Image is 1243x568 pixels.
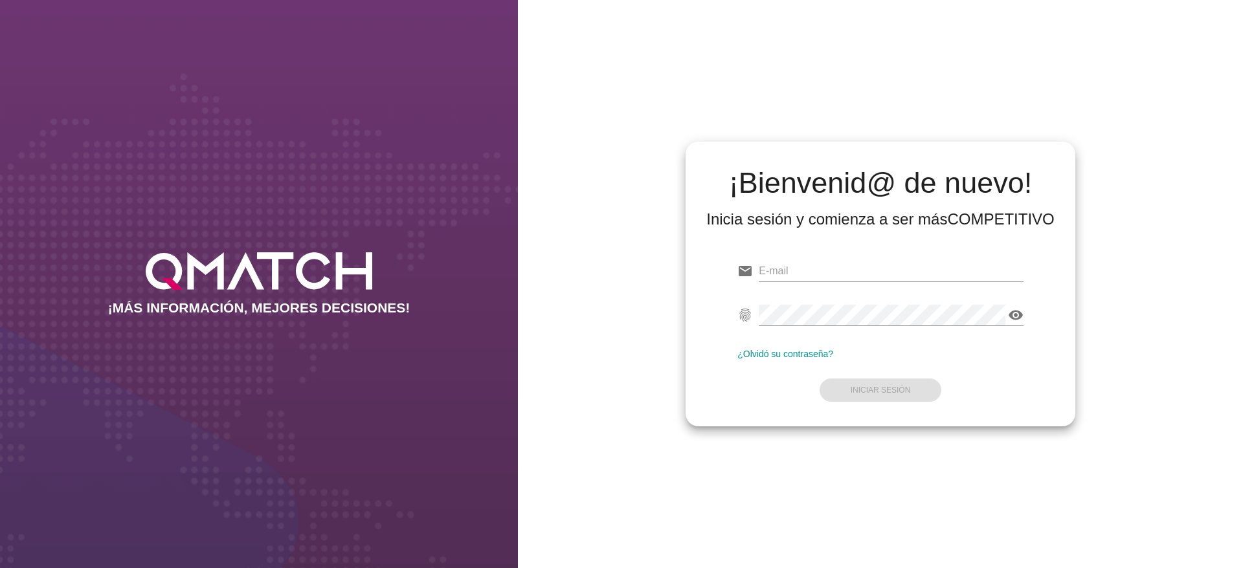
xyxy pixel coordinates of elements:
[1008,307,1024,323] i: visibility
[108,300,410,316] h2: ¡MÁS INFORMACIÓN, MEJORES DECISIONES!
[706,209,1055,230] div: Inicia sesión y comienza a ser más
[737,263,753,279] i: email
[737,307,753,323] i: fingerprint
[706,168,1055,199] h2: ¡Bienvenid@ de nuevo!
[759,261,1024,281] input: E-mail
[737,349,833,359] a: ¿Olvidó su contraseña?
[947,210,1054,228] strong: COMPETITIVO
